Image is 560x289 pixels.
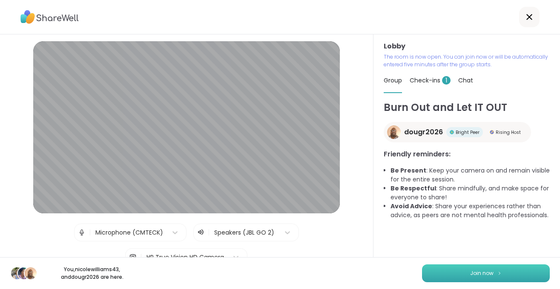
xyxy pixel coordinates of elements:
[95,228,163,237] div: Microphone (CMTECK)
[384,53,550,68] p: The room is now open. You can join now or will be automatically entered five minutes after the gr...
[391,166,426,175] b: Be Present
[410,76,451,85] span: Check-ins
[129,249,137,266] img: Camera
[140,249,142,266] span: |
[442,76,451,85] span: 1
[496,129,521,136] span: Rising Host
[20,7,79,27] img: ShareWell Logo
[384,41,550,51] h3: Lobby
[384,100,550,115] h1: Burn Out and Let IT OUT
[458,76,473,85] span: Chat
[18,267,30,279] img: nicolewilliams43
[25,267,37,279] img: dougr2026
[44,266,140,281] p: You, nicolewilliams43 , and dougr2026 are here.
[422,264,550,282] button: Join now
[146,253,224,262] div: HP True Vision HD Camera
[450,130,454,134] img: Bright Peer
[470,269,494,277] span: Join now
[384,76,402,85] span: Group
[391,184,550,202] li: : Share mindfully, and make space for everyone to share!
[497,271,502,275] img: ShareWell Logomark
[78,224,86,241] img: Microphone
[384,149,550,159] h3: Friendly reminders:
[391,166,550,184] li: : Keep your camera on and remain visible for the entire session.
[89,224,91,241] span: |
[391,184,436,193] b: Be Respectful
[384,122,531,142] a: dougr2026dougr2026Bright PeerBright PeerRising HostRising Host
[456,129,480,136] span: Bright Peer
[11,267,23,279] img: LynnLG
[391,202,432,210] b: Avoid Advice
[208,227,210,238] span: |
[404,127,443,137] span: dougr2026
[490,130,494,134] img: Rising Host
[387,125,401,139] img: dougr2026
[391,202,550,220] li: : Share your experiences rather than advice, as peers are not mental health professionals.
